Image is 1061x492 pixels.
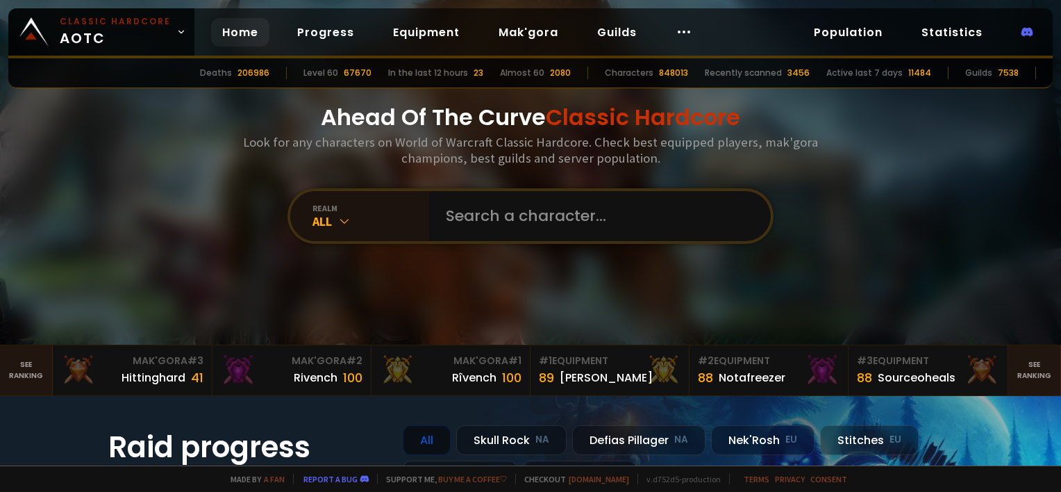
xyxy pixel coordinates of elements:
[719,369,785,386] div: Notafreezer
[674,433,688,447] small: NA
[264,474,285,484] a: a fan
[303,67,338,79] div: Level 60
[456,425,567,455] div: Skull Rock
[998,67,1019,79] div: 7538
[403,461,517,491] div: Doomhowl
[237,134,824,166] h3: Look for any characters on World of Warcraft Classic Hardcore. Check best equipped players, mak'g...
[857,354,873,368] span: # 3
[346,354,362,368] span: # 2
[1008,345,1061,395] a: Seeranking
[744,474,769,484] a: Terms
[221,354,362,368] div: Mak'Gora
[803,18,894,47] a: Population
[191,368,203,387] div: 41
[605,67,653,79] div: Characters
[560,369,653,386] div: [PERSON_NAME]
[637,474,721,484] span: v. d752d5 - production
[515,474,629,484] span: Checkout
[698,354,714,368] span: # 2
[371,345,530,395] a: Mak'Gora#1Rîvench100
[535,433,549,447] small: NA
[60,15,171,49] span: AOTC
[826,67,903,79] div: Active last 7 days
[187,354,203,368] span: # 3
[508,354,521,368] span: # 1
[550,67,571,79] div: 2080
[659,67,688,79] div: 848013
[237,67,269,79] div: 206986
[546,101,740,133] span: Classic Hardcore
[698,354,839,368] div: Equipment
[705,67,782,79] div: Recently scanned
[810,474,847,484] a: Consent
[502,368,521,387] div: 100
[965,67,992,79] div: Guilds
[53,345,212,395] a: Mak'Gora#3Hittinghard41
[438,474,507,484] a: Buy me a coffee
[523,461,637,491] div: Soulseeker
[200,67,232,79] div: Deaths
[382,18,471,47] a: Equipment
[403,425,451,455] div: All
[474,67,483,79] div: 23
[212,345,371,395] a: Mak'Gora#2Rivench100
[698,368,713,387] div: 88
[8,8,194,56] a: Classic HardcoreAOTC
[61,354,203,368] div: Mak'Gora
[344,67,371,79] div: 67670
[343,368,362,387] div: 100
[380,354,521,368] div: Mak'Gora
[849,345,1008,395] a: #3Equipment88Sourceoheals
[572,425,705,455] div: Defias Pillager
[452,369,496,386] div: Rîvench
[910,18,994,47] a: Statistics
[211,18,269,47] a: Home
[539,354,680,368] div: Equipment
[388,67,468,79] div: In the last 12 hours
[303,474,358,484] a: Report a bug
[569,474,629,484] a: [DOMAIN_NAME]
[500,67,544,79] div: Almost 60
[108,425,386,469] h1: Raid progress
[889,433,901,447] small: EU
[586,18,648,47] a: Guilds
[312,203,429,213] div: realm
[775,474,805,484] a: Privacy
[785,433,797,447] small: EU
[122,369,185,386] div: Hittinghard
[857,354,999,368] div: Equipment
[878,369,955,386] div: Sourceoheals
[857,368,872,387] div: 88
[60,15,171,28] small: Classic Hardcore
[286,18,365,47] a: Progress
[530,345,690,395] a: #1Equipment89[PERSON_NAME]
[437,191,754,241] input: Search a character...
[487,18,569,47] a: Mak'gora
[321,101,740,134] h1: Ahead Of The Curve
[294,369,337,386] div: Rivench
[787,67,810,79] div: 3456
[312,213,429,229] div: All
[539,354,552,368] span: # 1
[539,368,554,387] div: 89
[908,67,931,79] div: 11484
[377,474,507,484] span: Support me,
[711,425,814,455] div: Nek'Rosh
[820,425,919,455] div: Stitches
[222,474,285,484] span: Made by
[690,345,849,395] a: #2Equipment88Notafreezer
